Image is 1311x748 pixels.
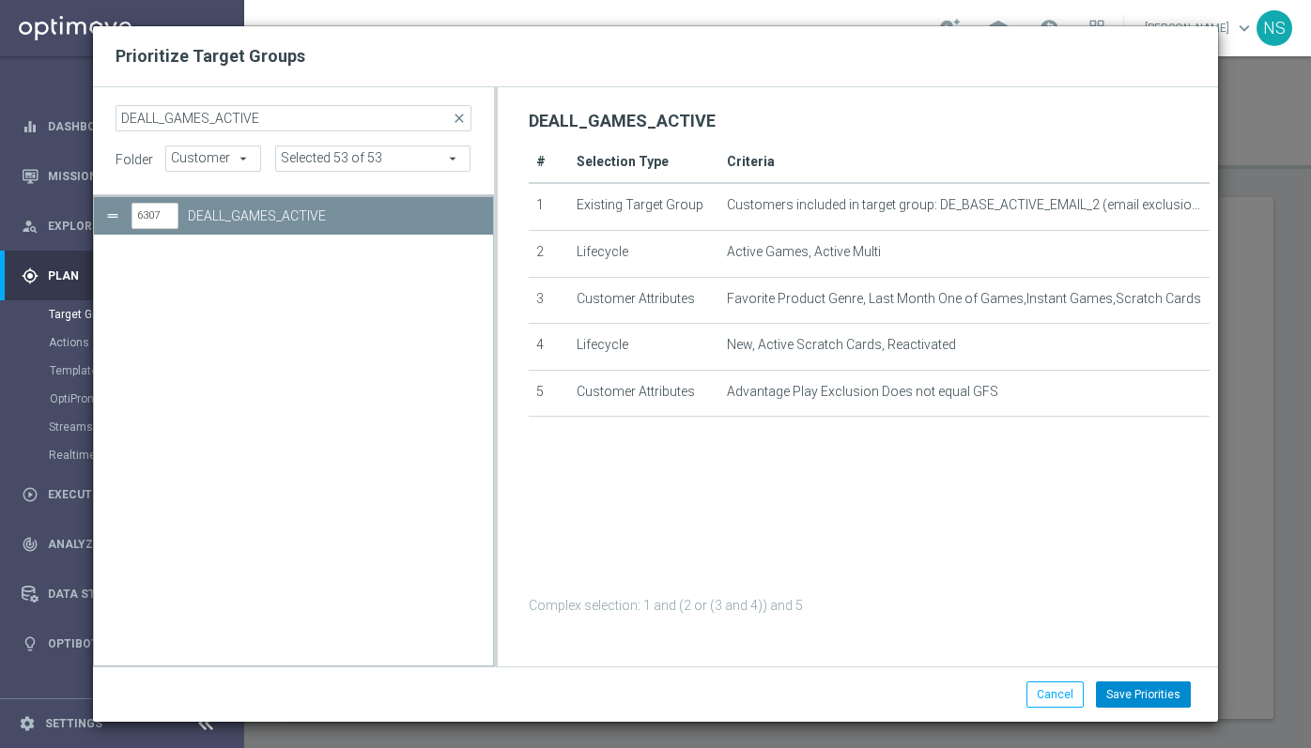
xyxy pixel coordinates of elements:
[569,230,719,277] td: Lifecycle
[529,230,570,277] td: 2
[727,154,775,169] span: Criteria
[1096,681,1191,708] button: Save Priorities
[276,146,470,171] span: . * KenoGo CRM * * Lottoland CRM * 1. AUTOMATED CRM 2020-21 1. EL GORDO and 48 more
[727,244,881,260] span: Active Games, Active Multi
[569,370,719,417] td: Customer Attributes
[188,208,463,224] label: DEALL_GAMES_ACTIVE
[727,337,956,353] span: New, Active Scratch Cards, Reactivated
[569,183,719,230] td: Existing Target Group
[727,197,1202,213] span: Customers included in target group: DE_BASE_ACTIVE_EMAIL_2 (email exclusions)
[529,110,716,132] h2: DEALL_GAMES_ACTIVE
[94,197,493,235] div: Press SPACE to deselect this row.
[727,291,1201,307] span: Favorite Product Genre, Last Month One of Games,Instant Games,Scratch Cards
[529,183,570,230] td: 1
[116,145,151,168] label: folder
[452,111,467,126] span: close
[569,277,719,324] td: Customer Attributes
[529,370,570,417] td: 5
[529,598,640,613] span: Complex selection:
[529,141,570,184] th: #
[116,105,471,131] input: Quick find target groups
[569,141,719,184] th: Selection Type
[643,598,803,613] span: 1 and (2 or (3 and 4)) and 5
[529,324,570,371] td: 4
[1026,681,1084,708] button: Cancel
[727,384,998,400] span: Advantage Play Exclusion Does not equal GFS
[116,45,1195,68] h2: Prioritize Target Groups
[529,277,570,324] td: 3
[569,324,719,371] td: Lifecycle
